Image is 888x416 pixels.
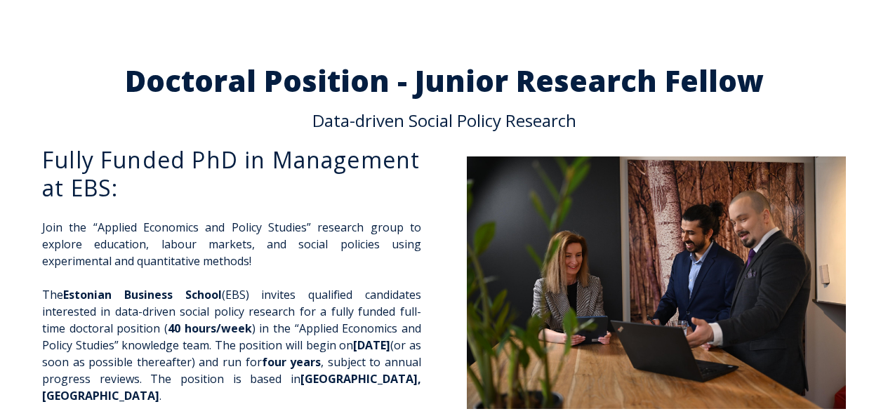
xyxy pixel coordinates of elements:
[28,112,860,129] p: Data-driven Social Policy Research
[42,286,421,404] p: The (EBS) invites qualified candidates interested in data-driven social policy research for a ful...
[42,219,421,269] p: Join the “Applied Economics and Policy Studies” research group to explore education, labour marke...
[353,337,390,353] span: [DATE]
[63,287,222,302] span: Estonian Business School
[28,66,860,95] h2: Doctoral Position - Junior Research Fellow
[42,146,421,202] h3: Fully Funded PhD in Management at EBS:
[467,156,846,409] img: DSC_0993
[168,321,252,336] span: 40 hours/week
[262,354,322,370] span: four years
